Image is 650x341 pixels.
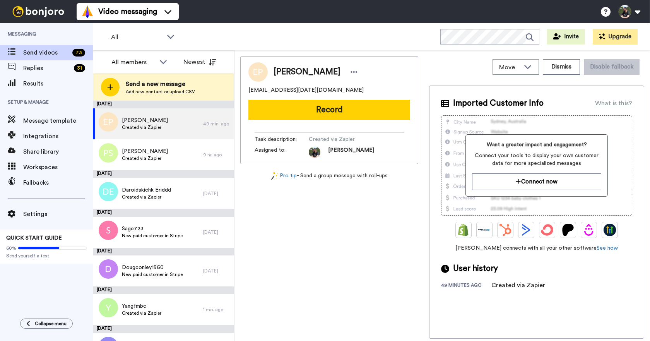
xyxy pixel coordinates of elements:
span: Workspaces [23,163,93,172]
span: Collapse menu [35,320,67,327]
span: [PERSON_NAME] [328,146,374,158]
span: Created via Zapier [122,194,171,200]
span: [EMAIL_ADDRESS][DATE][DOMAIN_NAME] [248,86,364,94]
span: Add new contact or upload CSV [126,89,195,95]
button: Disable fallback [584,59,640,75]
img: photo.jpg [309,146,320,158]
span: [PERSON_NAME] connects with all your other software [441,244,632,252]
img: ps.png [99,143,118,163]
span: QUICK START GUIDE [6,235,62,241]
span: Settings [23,209,93,219]
span: Message template [23,116,93,125]
button: Collapse menu [20,319,73,329]
button: Connect now [472,173,601,190]
div: 73 [72,49,85,57]
span: User history [453,263,498,274]
a: See how [597,245,618,251]
span: 60% [6,245,16,251]
img: Hubspot [499,224,511,236]
span: Move [499,63,520,72]
div: [DATE] [93,248,234,255]
span: New paid customer in Stripe [122,233,183,239]
span: Fallbacks [23,178,93,187]
span: Created via Zapier [309,135,382,143]
div: - Send a group message with roll-ups [240,172,418,180]
button: Newest [178,54,222,70]
span: Daroidskichk Eriddd [122,186,171,194]
img: Shopify [457,224,470,236]
button: Dismiss [543,59,580,75]
img: GoHighLevel [604,224,616,236]
span: Replies [23,63,71,73]
div: All members [111,58,156,67]
span: Assigned to: [255,146,309,158]
span: Created via Zapier [122,310,161,316]
img: de.png [99,182,118,201]
img: ConvertKit [541,224,553,236]
span: Integrations [23,132,93,141]
button: Upgrade [593,29,638,45]
button: Record [248,100,410,120]
div: [DATE] [93,209,234,217]
span: [PERSON_NAME] [122,147,168,155]
img: Patreon [562,224,574,236]
img: d.png [99,259,118,279]
span: All [111,33,163,42]
span: Results [23,79,93,88]
span: Sage723 [122,225,183,233]
div: [DATE] [93,101,234,108]
img: s.png [99,221,118,240]
span: Created via Zapier [122,124,168,130]
span: Send a new message [126,79,195,89]
div: 9 hr. ago [203,152,230,158]
button: Invite [547,29,585,45]
span: Share library [23,147,93,156]
img: Drip [583,224,595,236]
img: Image of Erin Peters [248,62,268,82]
span: Task description : [255,135,309,143]
div: 31 [74,64,85,72]
div: [DATE] [93,170,234,178]
img: vm-color.svg [81,5,94,18]
div: Created via Zapier [491,281,545,290]
img: Ontraport [478,224,491,236]
span: Created via Zapier [122,155,168,161]
span: Imported Customer Info [453,98,544,109]
div: 49 minutes ago [441,282,491,290]
span: Video messaging [98,6,157,17]
span: Send yourself a test [6,253,87,259]
img: y.png [99,298,118,317]
div: [DATE] [203,190,230,197]
img: ActiveCampaign [520,224,532,236]
img: ep.png [99,112,118,132]
div: 1 mo. ago [203,307,230,313]
img: magic-wand.svg [271,172,278,180]
span: Send videos [23,48,69,57]
div: What is this? [595,99,632,108]
div: 49 min. ago [203,121,230,127]
div: [DATE] [93,286,234,294]
span: Dougconley1960 [122,264,183,271]
span: New paid customer in Stripe [122,271,183,278]
span: Yangfmbc [122,302,161,310]
span: Connect your tools to display your own customer data for more specialized messages [472,152,601,167]
div: [DATE] [93,325,234,333]
span: [PERSON_NAME] [122,117,168,124]
span: [PERSON_NAME] [274,66,340,78]
a: Pro tip [271,172,297,180]
div: [DATE] [203,229,230,235]
div: [DATE] [203,268,230,274]
img: bj-logo-header-white.svg [9,6,67,17]
span: Want a greater impact and engagement? [472,141,601,149]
